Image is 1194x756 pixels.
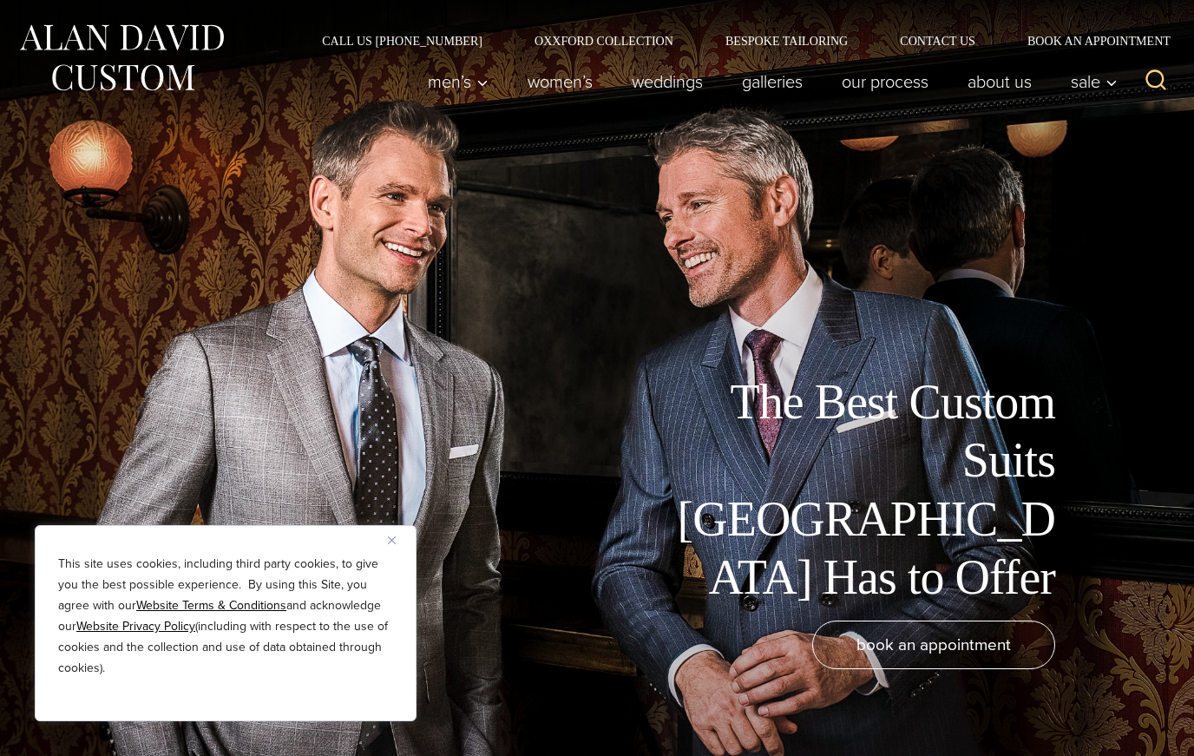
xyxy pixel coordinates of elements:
a: Bespoke Tailoring [699,35,874,47]
span: book an appointment [856,632,1011,657]
a: Galleries [723,64,823,99]
img: Close [388,536,396,544]
a: Women’s [508,64,613,99]
a: weddings [613,64,723,99]
button: View Search Form [1135,61,1177,102]
a: Call Us [PHONE_NUMBER] [296,35,508,47]
a: Oxxford Collection [508,35,699,47]
span: Sale [1071,73,1118,90]
a: book an appointment [812,621,1055,669]
nav: Primary Navigation [409,64,1127,99]
nav: Secondary Navigation [296,35,1177,47]
span: Men’s [428,73,489,90]
a: Our Process [823,64,948,99]
img: Alan David Custom [17,19,226,96]
a: Website Terms & Conditions [136,596,286,615]
a: About Us [948,64,1052,99]
a: Website Privacy Policy [76,617,195,635]
button: Close [388,529,409,550]
h1: The Best Custom Suits [GEOGRAPHIC_DATA] Has to Offer [665,373,1055,607]
p: This site uses cookies, including third party cookies, to give you the best possible experience. ... [58,554,393,679]
a: Book an Appointment [1001,35,1177,47]
a: Contact Us [874,35,1001,47]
